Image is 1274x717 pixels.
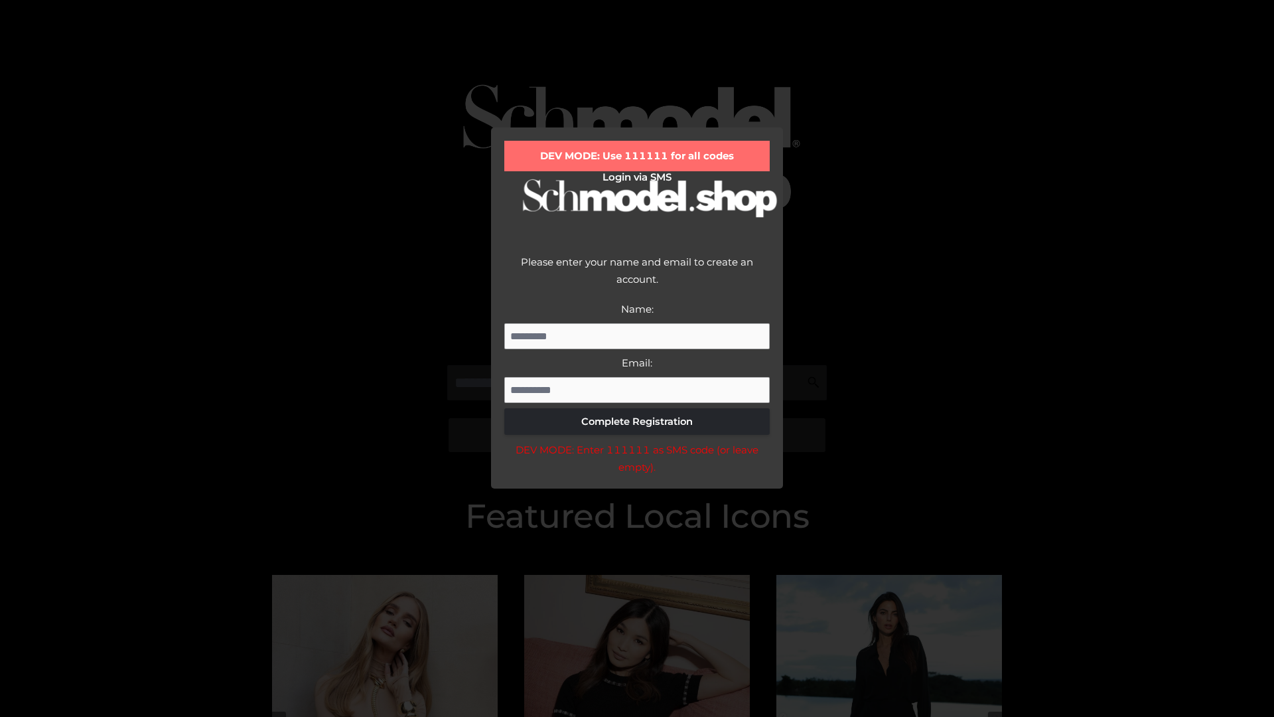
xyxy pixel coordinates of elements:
label: Email: [622,357,652,369]
div: DEV MODE: Use 111111 for all codes [504,141,770,171]
div: DEV MODE: Enter 111111 as SMS code (or leave empty). [504,441,770,475]
button: Complete Registration [504,408,770,435]
div: Please enter your name and email to create an account. [504,254,770,301]
label: Name: [621,303,654,315]
h2: Login via SMS [504,171,770,183]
